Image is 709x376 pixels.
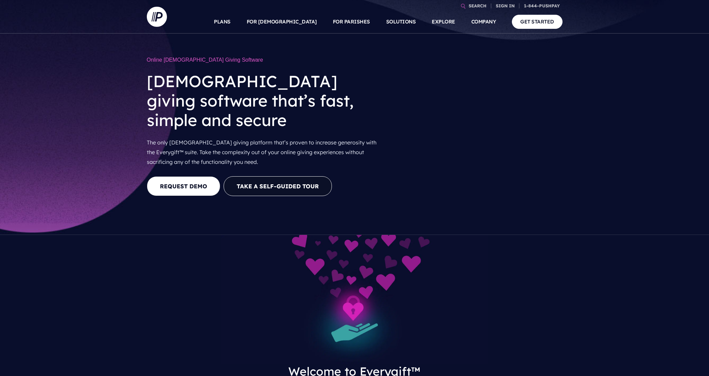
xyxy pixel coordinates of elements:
button: Take a Self-guided Tour [224,176,332,196]
a: REQUEST DEMO [147,176,220,196]
a: GET STARTED [512,15,563,28]
a: PLANS [214,10,231,34]
h2: [DEMOGRAPHIC_DATA] giving software that’s fast, simple and secure [147,66,385,135]
picture: everygift-impact [221,236,488,243]
h1: Online [DEMOGRAPHIC_DATA] Giving Software [147,54,385,66]
a: EXPLORE [432,10,455,34]
a: SOLUTIONS [386,10,416,34]
p: The only [DEMOGRAPHIC_DATA] giving platform that’s proven to increase generosity with the Everygi... [147,135,385,169]
a: FOR [DEMOGRAPHIC_DATA] [247,10,317,34]
a: COMPANY [471,10,496,34]
a: FOR PARISHES [333,10,370,34]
